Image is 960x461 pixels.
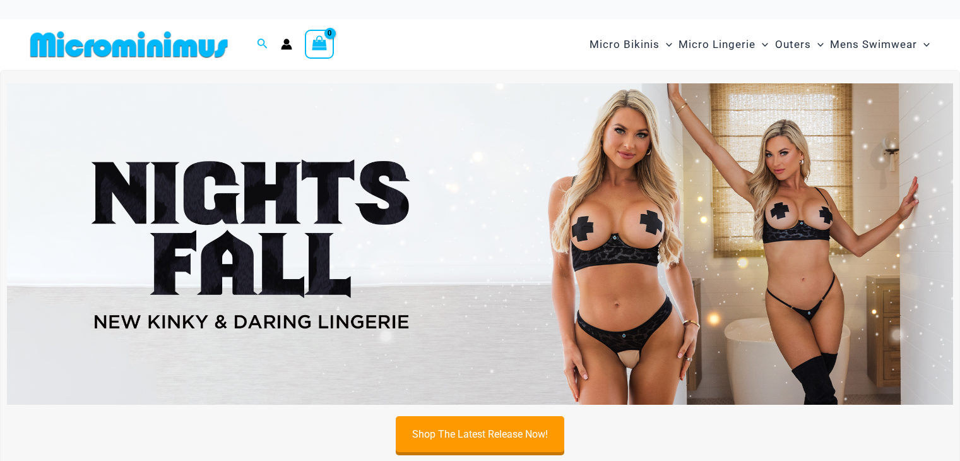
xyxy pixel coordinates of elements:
a: OutersMenu ToggleMenu Toggle [772,25,827,64]
span: Outers [775,28,811,61]
span: Mens Swimwear [830,28,917,61]
span: Menu Toggle [660,28,672,61]
span: Menu Toggle [811,28,824,61]
a: Account icon link [281,39,292,50]
img: MM SHOP LOGO FLAT [25,30,233,59]
span: Micro Lingerie [679,28,756,61]
a: Search icon link [257,37,268,52]
span: Micro Bikinis [590,28,660,61]
a: Micro LingerieMenu ToggleMenu Toggle [675,25,771,64]
nav: Site Navigation [584,23,935,66]
a: View Shopping Cart, empty [305,30,334,59]
span: Menu Toggle [756,28,768,61]
span: Menu Toggle [917,28,930,61]
a: Mens SwimwearMenu ToggleMenu Toggle [827,25,933,64]
img: Night's Fall Silver Leopard Pack [7,83,953,405]
a: Micro BikinisMenu ToggleMenu Toggle [586,25,675,64]
a: Shop The Latest Release Now! [396,416,564,452]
